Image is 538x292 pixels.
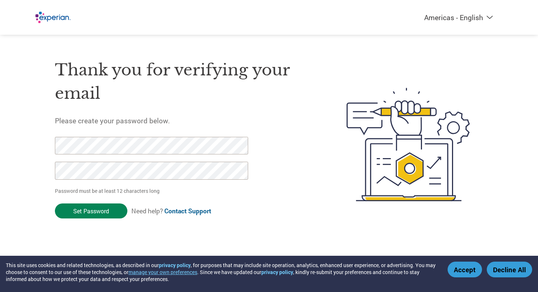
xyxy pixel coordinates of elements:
[6,262,437,282] div: This site uses cookies and related technologies, as described in our , for purposes that may incl...
[31,7,74,27] img: Experian
[55,187,250,195] p: Password must be at least 12 characters long
[333,48,483,242] img: create-password
[448,262,482,277] button: Accept
[159,262,191,269] a: privacy policy
[131,207,211,215] span: Need help?
[261,269,293,276] a: privacy policy
[164,207,211,215] a: Contact Support
[55,203,127,218] input: Set Password
[487,262,532,277] button: Decline All
[128,269,197,276] button: manage your own preferences
[55,116,312,125] h5: Please create your password below.
[55,58,312,105] h1: Thank you for verifying your email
